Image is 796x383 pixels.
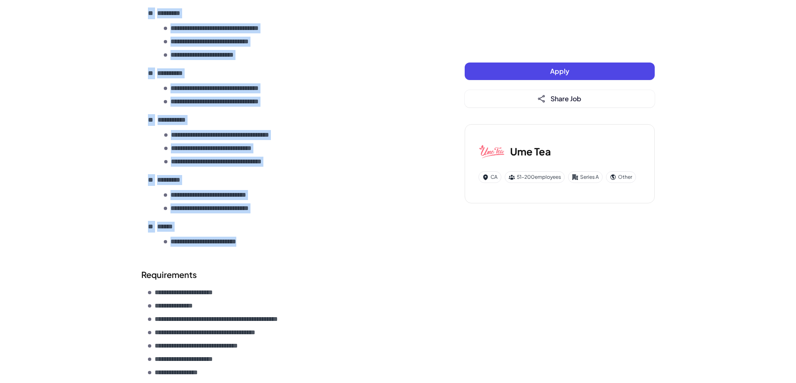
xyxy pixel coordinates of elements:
[510,144,551,159] h3: Ume Tea
[465,63,655,80] button: Apply
[550,67,569,75] span: Apply
[505,171,565,183] div: 51-200 employees
[551,94,581,103] span: Share Job
[568,171,603,183] div: Series A
[465,90,655,108] button: Share Job
[478,138,505,165] img: Um
[141,268,431,281] h2: Requirements
[606,171,636,183] div: Other
[478,171,501,183] div: CA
